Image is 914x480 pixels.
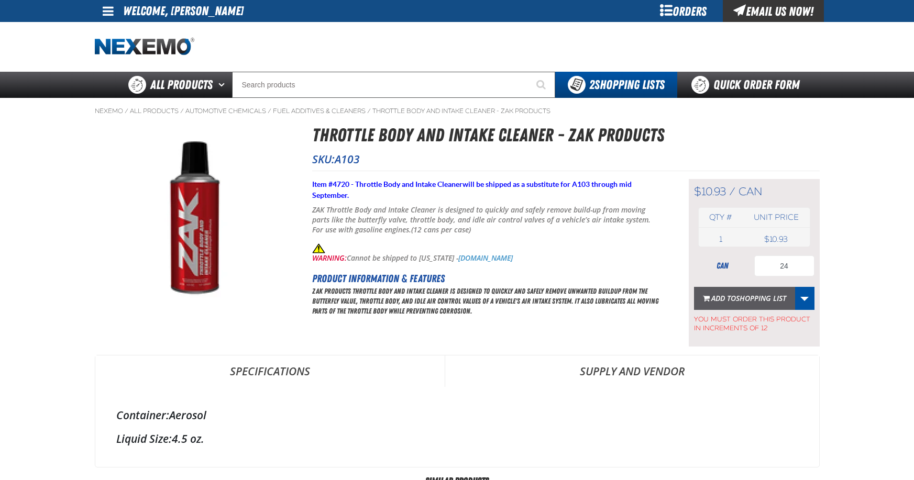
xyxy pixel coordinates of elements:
span: All Products [150,75,213,94]
span: / [367,107,371,115]
span: / [729,185,735,198]
a: More Actions [795,287,814,310]
strong: 2 [589,77,594,92]
h2: Product Information & Features [312,271,663,286]
span: / [180,107,184,115]
a: Specifications [95,355,445,387]
span: / [268,107,271,115]
label: Container: [116,408,169,422]
th: Unit price [743,208,809,227]
span: / [125,107,128,115]
a: All Products [130,107,179,115]
div: 4.5 oz. [116,431,798,446]
button: Add toShopping List [694,287,795,310]
span: Shopping List [736,293,786,303]
button: Start Searching [529,72,555,98]
img: Throttle Body and Intake Cleaner - ZAK Products [95,121,293,319]
div: Aerosol [116,408,798,422]
span: Shopping Lists [589,77,665,92]
a: Home [95,38,194,56]
img: Nexemo logo [95,38,194,56]
span: Item # will be shipped as a substitute for A103 through mid September. [312,180,632,199]
a: Quick Order Form [677,72,819,98]
a: Nexemo [95,107,123,115]
a: Throttle Body and Intake Cleaner - ZAK Products [372,107,550,115]
a: Automotive Chemicals [185,107,266,115]
p: ZAK Throttle Body and Intake Cleaner is designed to quickly and safely remove build-up from movin... [312,205,663,235]
a: [DOMAIN_NAME] [458,253,513,263]
p: ZAK Products Throttle Body and Intake Cleaner is designed to quickly and safely remove unwanted b... [312,286,663,316]
th: Qty # [699,208,743,227]
input: Search [232,72,555,98]
h1: Throttle Body and Intake Cleaner - ZAK Products [312,121,820,149]
strong: 4720 - Throttle Body and Intake Cleaner [333,180,462,188]
span: You must order this product in increments of 12 [694,310,814,333]
a: Fuel Additives & Cleaners [273,107,366,115]
nav: Breadcrumbs [95,107,820,115]
span: A103 [335,152,360,166]
td: $10.93 [743,232,809,247]
span: WARNING: [312,253,347,263]
p: SKU: [312,152,820,166]
button: You have 2 Shopping Lists. Open to view details [555,72,677,98]
div: can [694,260,752,272]
button: Open All Products pages [215,72,232,98]
span: $10.93 [694,185,726,198]
input: Product Quantity [754,255,814,276]
img: P65 Warning [312,243,325,254]
a: Supply and Vendor [445,355,819,387]
p: Cannot be shipped to [US_STATE] - [312,243,663,263]
span: 1 [719,235,722,244]
span: Add to [711,293,786,303]
label: Liquid Size: [116,431,172,446]
span: can [739,185,763,198]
